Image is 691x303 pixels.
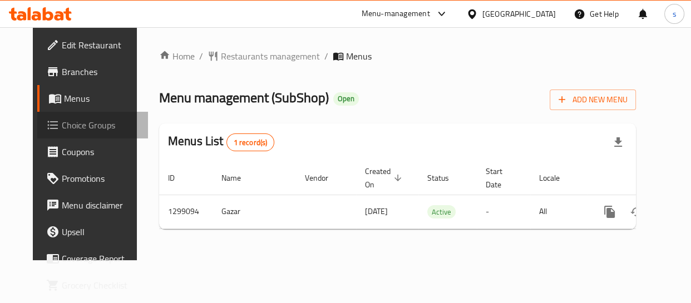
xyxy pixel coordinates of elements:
[213,195,296,229] td: Gazar
[550,90,636,110] button: Add New Menu
[64,92,139,105] span: Menus
[365,204,388,218] span: [DATE]
[159,85,329,110] span: Menu management ( SubShop )
[482,8,556,20] div: [GEOGRAPHIC_DATA]
[477,195,530,229] td: -
[427,171,463,185] span: Status
[208,49,320,63] a: Restaurants management
[221,49,320,63] span: Restaurants management
[427,206,456,218] span: Active
[37,112,148,138] a: Choice Groups
[62,225,139,239] span: Upsell
[159,49,195,63] a: Home
[62,198,139,212] span: Menu disclaimer
[362,7,430,21] div: Menu-management
[226,133,275,151] div: Total records count
[37,272,148,299] a: Grocery Checklist
[168,133,274,151] h2: Menus List
[559,93,627,107] span: Add New Menu
[596,198,623,225] button: more
[159,195,213,229] td: 1299094
[333,92,359,106] div: Open
[199,49,203,63] li: /
[227,137,274,148] span: 1 record(s)
[427,205,456,218] div: Active
[605,129,631,156] div: Export file
[530,195,588,229] td: All
[62,145,139,158] span: Coupons
[623,198,650,225] button: Change Status
[37,85,148,112] a: Menus
[62,118,139,132] span: Choice Groups
[37,218,148,245] a: Upsell
[305,171,343,185] span: Vendor
[62,172,139,185] span: Promotions
[37,32,148,58] a: Edit Restaurant
[62,38,139,52] span: Edit Restaurant
[221,171,255,185] span: Name
[486,165,517,191] span: Start Date
[62,279,139,292] span: Grocery Checklist
[37,165,148,192] a: Promotions
[168,171,189,185] span: ID
[37,192,148,218] a: Menu disclaimer
[365,165,405,191] span: Created On
[159,49,636,63] nav: breadcrumb
[37,138,148,165] a: Coupons
[333,94,359,103] span: Open
[672,8,676,20] span: s
[346,49,372,63] span: Menus
[37,58,148,85] a: Branches
[62,252,139,265] span: Coverage Report
[324,49,328,63] li: /
[62,65,139,78] span: Branches
[37,245,148,272] a: Coverage Report
[539,171,574,185] span: Locale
